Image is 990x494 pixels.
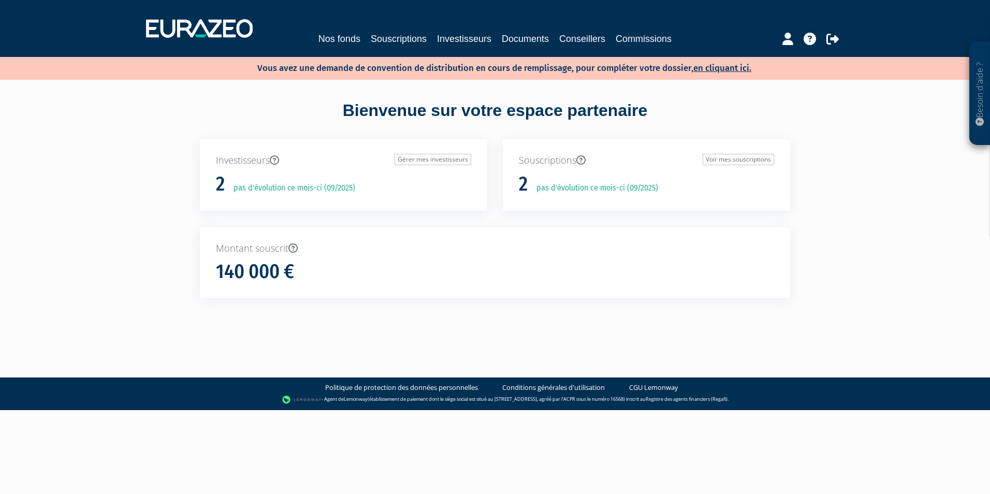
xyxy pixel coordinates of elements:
[344,396,368,403] a: Lemonway
[216,154,471,167] p: Investisseurs
[192,99,798,139] div: Bienvenue sur votre espace partenaire
[519,173,528,195] h1: 2
[325,383,478,393] a: Politique de protection des données personnelles
[227,60,751,75] p: Vous avez une demande de convention de distribution en cours de remplissage, pour compléter votre...
[693,63,751,74] a: en cliquant ici.
[616,32,672,46] a: Commissions
[395,154,471,165] a: Gérer mes investisseurs
[216,261,294,283] h1: 140 000 €
[646,396,727,403] a: Registre des agents financiers (Regafi)
[216,242,774,255] p: Montant souscrit
[318,32,360,46] a: Nos fonds
[629,383,678,393] a: CGU Lemonway
[226,182,355,194] p: pas d'évolution ce mois-ci (09/2025)
[559,32,605,46] a: Conseillers
[502,383,605,393] a: Conditions générales d'utilisation
[519,154,774,167] p: Souscriptions
[216,173,225,195] h1: 2
[529,182,658,194] p: pas d'évolution ce mois-ci (09/2025)
[282,395,322,405] img: logo-lemonway.png
[502,32,549,46] a: Documents
[974,47,986,140] p: Besoin d'aide ?
[146,19,253,38] img: 1732889491-logotype_eurazeo_blanc_rvb.png
[437,32,491,46] a: Investisseurs
[10,395,980,405] div: - Agent de (établissement de paiement dont le siège social est situé au [STREET_ADDRESS], agréé p...
[371,32,427,46] a: Souscriptions
[703,154,774,165] a: Voir mes souscriptions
